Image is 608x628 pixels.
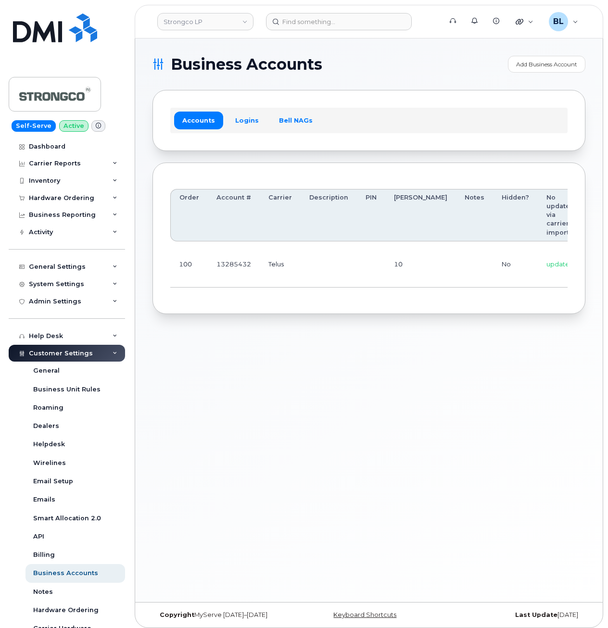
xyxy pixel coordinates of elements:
[171,57,322,72] span: Business Accounts
[260,241,301,288] td: Telus
[441,611,585,619] div: [DATE]
[227,112,267,129] a: Logins
[357,189,385,241] th: PIN
[208,241,260,288] td: 13285432
[508,56,585,73] a: Add Business Account
[515,611,557,618] strong: Last Update
[538,189,583,241] th: No updates via carrier import
[170,241,208,288] td: 100
[385,189,456,241] th: [PERSON_NAME]
[174,112,223,129] a: Accounts
[546,260,570,268] span: update
[152,611,297,619] div: MyServe [DATE]–[DATE]
[260,189,301,241] th: Carrier
[301,189,357,241] th: Description
[271,112,321,129] a: Bell NAGs
[160,611,194,618] strong: Copyright
[333,611,396,618] a: Keyboard Shortcuts
[493,189,538,241] th: Hidden?
[170,189,208,241] th: Order
[385,241,456,288] td: 10
[208,189,260,241] th: Account #
[493,241,538,288] td: No
[456,189,493,241] th: Notes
